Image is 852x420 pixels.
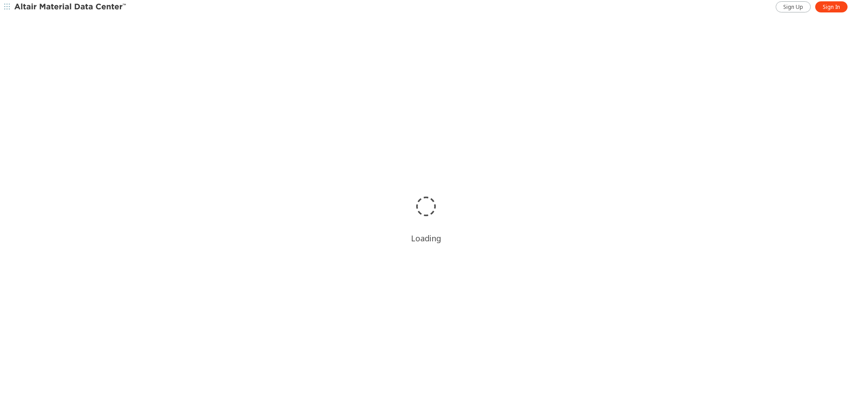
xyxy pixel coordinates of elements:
[815,1,848,12] a: Sign In
[411,233,441,244] div: Loading
[823,4,840,11] span: Sign In
[776,1,811,12] a: Sign Up
[783,4,803,11] span: Sign Up
[14,3,127,12] img: Altair Material Data Center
